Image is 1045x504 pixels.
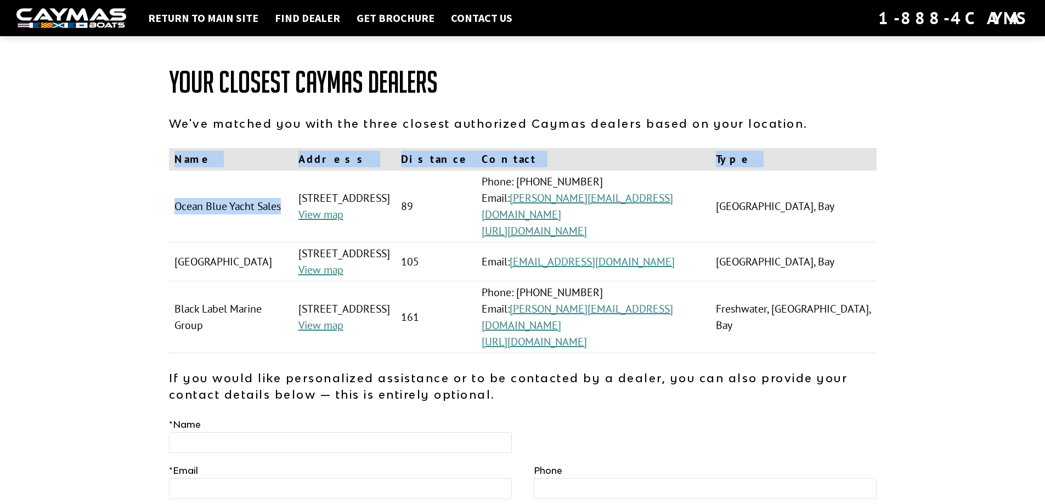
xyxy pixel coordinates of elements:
[293,281,396,353] td: [STREET_ADDRESS]
[710,242,876,281] td: [GEOGRAPHIC_DATA], Bay
[269,11,346,25] a: Find Dealer
[482,191,673,222] a: [PERSON_NAME][EMAIL_ADDRESS][DOMAIN_NAME]
[169,418,201,431] label: Name
[396,171,476,242] td: 89
[169,171,293,242] td: Ocean Blue Yacht Sales
[396,281,476,353] td: 161
[293,242,396,281] td: [STREET_ADDRESS]
[143,11,264,25] a: Return to main site
[476,242,711,281] td: Email:
[878,6,1029,30] div: 1-888-4CAYMAS
[396,148,476,171] th: Distance
[482,302,673,332] a: [PERSON_NAME][EMAIL_ADDRESS][DOMAIN_NAME]
[482,335,587,349] a: [URL][DOMAIN_NAME]
[482,224,587,238] a: [URL][DOMAIN_NAME]
[710,171,876,242] td: [GEOGRAPHIC_DATA], Bay
[169,115,877,132] p: We've matched you with the three closest authorized Caymas dealers based on your location.
[169,66,877,99] h1: Your Closest Caymas Dealers
[710,148,876,171] th: Type
[476,281,711,353] td: Phone: [PHONE_NUMBER] Email:
[298,318,343,332] a: View map
[169,242,293,281] td: [GEOGRAPHIC_DATA]
[169,281,293,353] td: Black Label Marine Group
[396,242,476,281] td: 105
[510,254,675,269] a: [EMAIL_ADDRESS][DOMAIN_NAME]
[293,171,396,242] td: [STREET_ADDRESS]
[476,148,711,171] th: Contact
[476,171,711,242] td: Phone: [PHONE_NUMBER] Email:
[169,370,877,403] p: If you would like personalized assistance or to be contacted by a dealer, you can also provide yo...
[351,11,440,25] a: Get Brochure
[710,281,876,353] td: Freshwater, [GEOGRAPHIC_DATA], Bay
[534,464,562,477] label: Phone
[298,207,343,222] a: View map
[16,8,126,29] img: white-logo-c9c8dbefe5ff5ceceb0f0178aa75bf4bb51f6bca0971e226c86eb53dfe498488.png
[293,148,396,171] th: Address
[298,263,343,277] a: View map
[169,148,293,171] th: Name
[169,464,198,477] label: Email
[445,11,518,25] a: Contact Us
